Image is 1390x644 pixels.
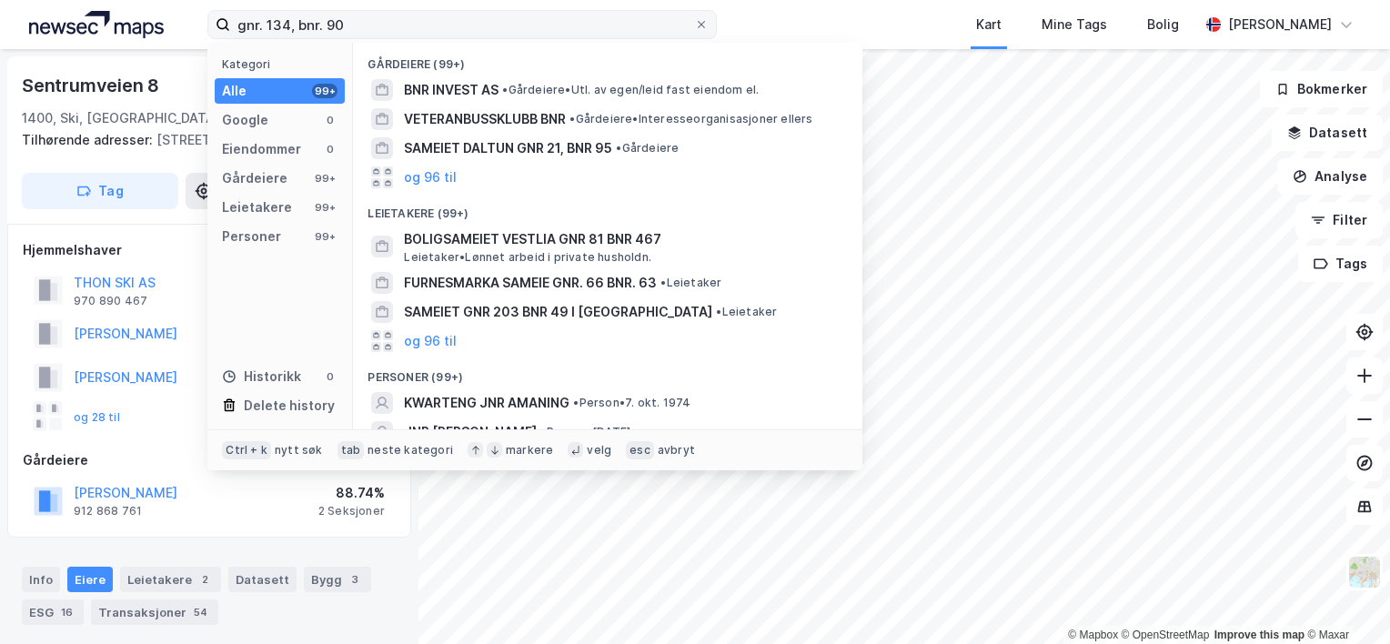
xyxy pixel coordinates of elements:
div: avbryt [658,443,695,458]
span: SAMEIET DALTUN GNR 21, BNR 95 [404,137,612,159]
div: 99+ [312,171,337,186]
div: Personer [222,226,281,247]
span: • [716,305,721,318]
span: SAMEIET GNR 203 BNR 49 I [GEOGRAPHIC_DATA] [404,301,712,323]
span: BNR INVEST AS [404,79,499,101]
div: Delete history [244,395,335,417]
button: Tags [1298,246,1383,282]
div: 3 [346,570,364,589]
span: Person • 7. okt. 1974 [573,396,690,410]
div: Hjemmelshaver [23,239,396,261]
div: nytt søk [275,443,323,458]
div: 16 [57,603,76,621]
span: VETERANBUSSKLUBB BNR [404,108,566,130]
img: logo.a4113a55bc3d86da70a041830d287a7e.svg [29,11,164,38]
span: • [540,425,546,438]
div: Historikk [222,366,301,387]
span: Gårdeiere • Interesseorganisasjoner ellers [569,112,812,126]
span: Tilhørende adresser: [22,132,156,147]
div: neste kategori [368,443,453,458]
span: Person • [DATE] [540,425,630,439]
div: Bolig [1147,14,1179,35]
div: Transaksjoner [91,599,218,625]
a: OpenStreetMap [1122,629,1210,641]
span: FURNESMARKA SAMEIE GNR. 66 BNR. 63 [404,272,657,294]
span: Leietaker [660,276,721,290]
button: Filter [1295,202,1383,238]
button: Tag [22,173,178,209]
div: 0 [323,142,337,156]
span: BOLIGSAMEIET VESTLIA GNR 81 BNR 467 [404,228,841,250]
span: • [616,141,621,155]
div: 88.74% [318,482,385,504]
div: Bygg [304,567,371,592]
div: 99+ [312,229,337,244]
span: • [573,396,579,409]
input: Søk på adresse, matrikkel, gårdeiere, leietakere eller personer [230,11,694,38]
div: [STREET_ADDRESS] [22,129,382,151]
span: • [569,112,575,126]
div: tab [337,441,365,459]
div: [PERSON_NAME] [1228,14,1332,35]
a: Improve this map [1214,629,1304,641]
div: 99+ [312,200,337,215]
span: KWARTENG JNR AMANING [404,392,569,414]
div: Leietakere [120,567,221,592]
div: Google [222,109,268,131]
div: 54 [190,603,211,621]
div: ESG [22,599,84,625]
div: Alle [222,80,247,102]
span: Gårdeiere • Utl. av egen/leid fast eiendom el. [502,83,759,97]
div: Ctrl + k [222,441,271,459]
div: Sentrumveien 8 [22,71,163,100]
span: JNR [PERSON_NAME] [404,421,537,443]
button: Datasett [1272,115,1383,151]
div: 912 868 761 [74,504,142,518]
div: 99+ [312,84,337,98]
span: Leietaker • Lønnet arbeid i private husholdn. [404,250,651,265]
div: Eiendommer [222,138,301,160]
span: Gårdeiere [616,141,679,156]
span: Leietaker [716,305,777,319]
div: Gårdeiere [23,449,396,471]
div: Mine Tags [1042,14,1107,35]
div: 0 [323,369,337,384]
div: Info [22,567,60,592]
button: og 96 til [404,166,457,188]
div: esc [626,441,654,459]
div: Kontrollprogram for chat [1299,557,1390,644]
div: 0 [323,113,337,127]
div: 2 Seksjoner [318,504,385,518]
div: 1400, Ski, [GEOGRAPHIC_DATA] [22,107,219,129]
iframe: Chat Widget [1299,557,1390,644]
div: velg [587,443,611,458]
span: • [502,83,508,96]
div: Gårdeiere (99+) [353,43,862,75]
div: 970 890 467 [74,294,147,308]
span: • [660,276,666,289]
div: Eiere [67,567,113,592]
div: Kart [976,14,1002,35]
img: Z [1347,555,1382,589]
button: og 96 til [404,330,457,352]
div: Personer (99+) [353,356,862,388]
a: Mapbox [1068,629,1118,641]
div: Gårdeiere [222,167,287,189]
div: markere [506,443,553,458]
button: Bokmerker [1260,71,1383,107]
button: Analyse [1277,158,1383,195]
div: Leietakere (99+) [353,192,862,225]
div: Kategori [222,57,345,71]
div: Datasett [228,567,297,592]
div: 2 [196,570,214,589]
div: Leietakere [222,196,292,218]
